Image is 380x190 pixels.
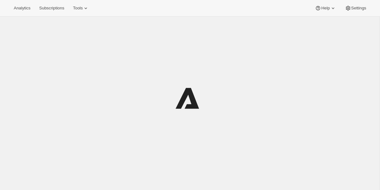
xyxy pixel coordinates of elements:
[14,6,30,11] span: Analytics
[321,6,330,11] span: Help
[341,4,370,13] button: Settings
[10,4,34,13] button: Analytics
[69,4,93,13] button: Tools
[39,6,64,11] span: Subscriptions
[351,6,366,11] span: Settings
[35,4,68,13] button: Subscriptions
[73,6,83,11] span: Tools
[311,4,340,13] button: Help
